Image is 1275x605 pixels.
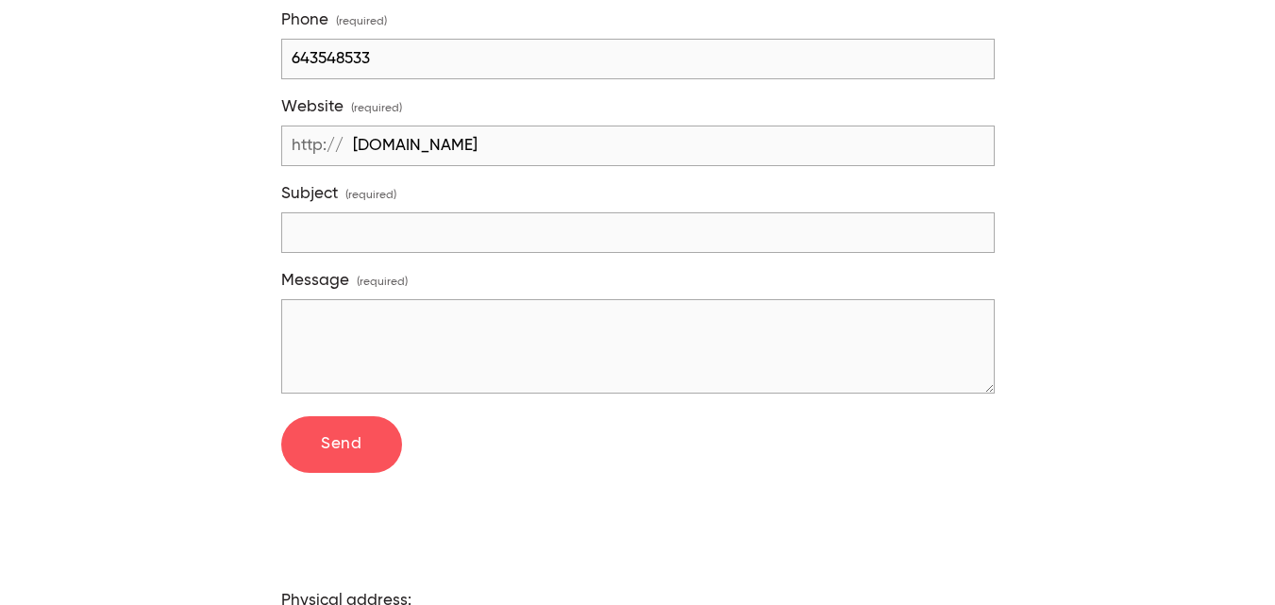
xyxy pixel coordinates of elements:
span: http:// [282,126,353,166]
span: (required) [351,96,402,122]
span: Phone [281,10,328,30]
span: Website [281,97,344,117]
span: (required) [336,9,387,35]
span: (required) [357,270,408,295]
span: (required) [345,183,396,209]
span: Subject [281,184,338,204]
span: Send [321,436,361,452]
span: Message [281,271,349,291]
button: SendSend [281,416,402,473]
